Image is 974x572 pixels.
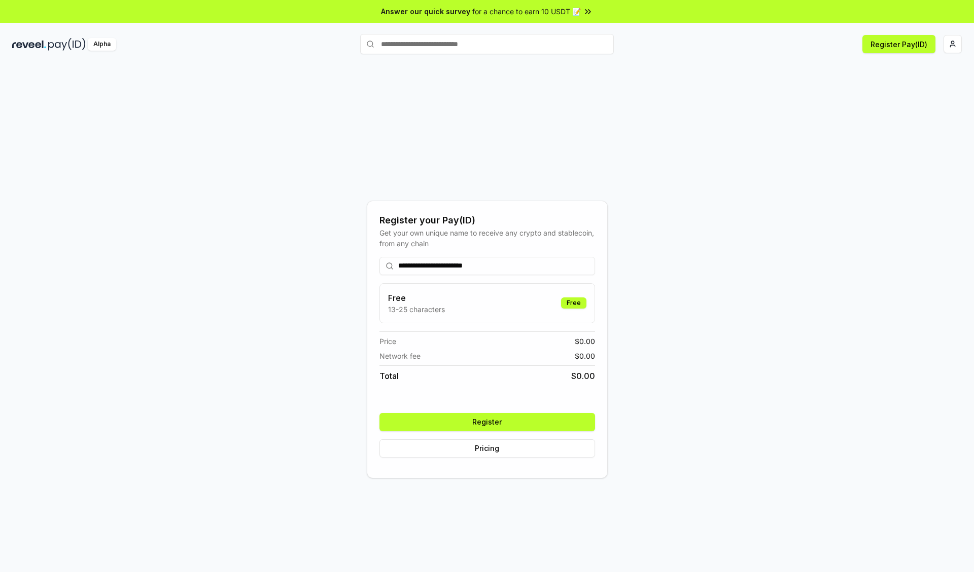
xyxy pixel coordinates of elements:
[379,351,421,361] span: Network fee
[575,336,595,347] span: $ 0.00
[381,6,470,17] span: Answer our quick survey
[575,351,595,361] span: $ 0.00
[379,227,595,249] div: Get your own unique name to receive any crypto and stablecoin, from any chain
[561,297,586,309] div: Free
[379,439,595,457] button: Pricing
[388,304,445,315] p: 13-25 characters
[379,370,399,382] span: Total
[379,413,595,431] button: Register
[48,38,86,51] img: pay_id
[388,292,445,304] h3: Free
[571,370,595,382] span: $ 0.00
[379,336,396,347] span: Price
[12,38,46,51] img: reveel_dark
[379,213,595,227] div: Register your Pay(ID)
[472,6,581,17] span: for a chance to earn 10 USDT 📝
[862,35,935,53] button: Register Pay(ID)
[88,38,116,51] div: Alpha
